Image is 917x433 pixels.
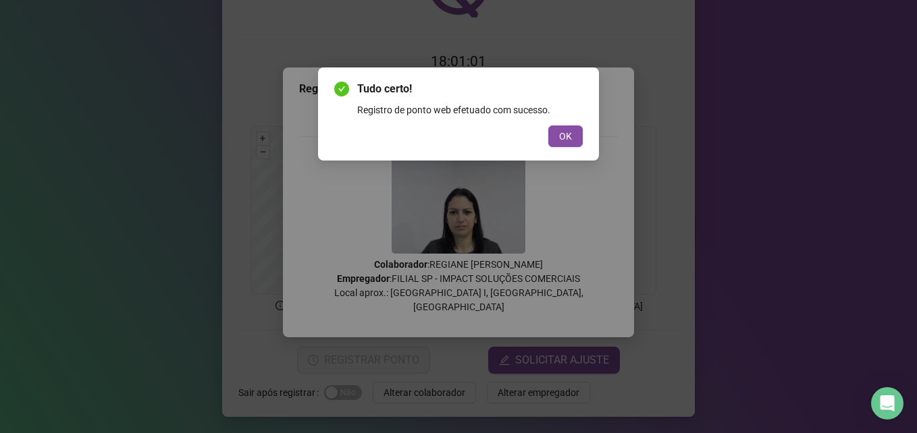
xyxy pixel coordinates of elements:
button: OK [548,125,583,147]
div: Registro de ponto web efetuado com sucesso. [357,103,583,117]
span: Tudo certo! [357,81,583,97]
div: Open Intercom Messenger [871,387,903,420]
span: check-circle [334,82,349,96]
span: OK [559,129,572,144]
